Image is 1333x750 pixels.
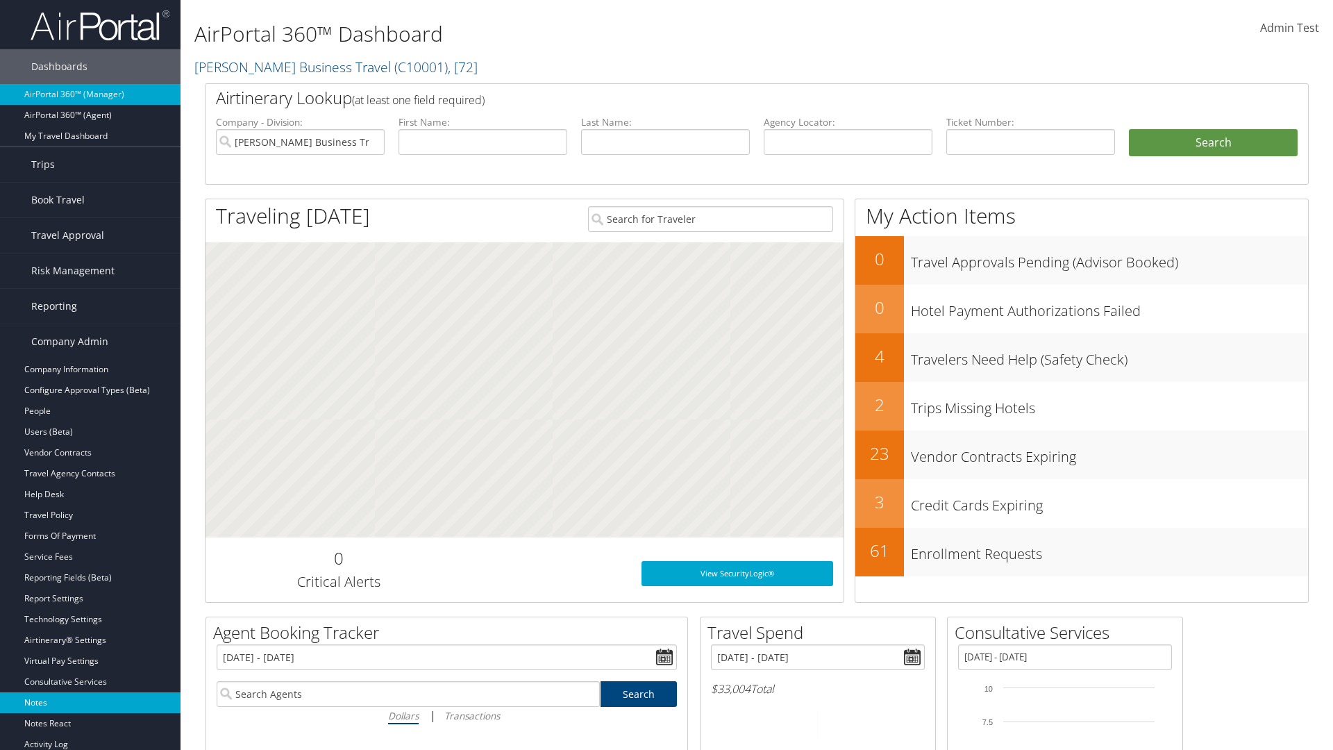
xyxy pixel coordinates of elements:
h2: 23 [855,442,904,465]
label: First Name: [399,115,567,129]
h6: Total [711,681,925,697]
tspan: 10 [984,685,993,693]
h3: Trips Missing Hotels [911,392,1308,418]
span: Reporting [31,289,77,324]
span: Dashboards [31,49,87,84]
h2: 2 [855,393,904,417]
span: Travel Approval [31,218,104,253]
label: Last Name: [581,115,750,129]
h3: Vendor Contracts Expiring [911,440,1308,467]
a: View SecurityLogic® [642,561,833,586]
span: Risk Management [31,253,115,288]
h3: Credit Cards Expiring [911,489,1308,515]
tspan: 7.5 [982,718,993,726]
a: Admin Test [1260,7,1319,50]
a: 4Travelers Need Help (Safety Check) [855,333,1308,382]
h1: AirPortal 360™ Dashboard [194,19,944,49]
h2: 0 [855,247,904,271]
h2: Travel Spend [707,621,935,644]
button: Search [1129,129,1298,157]
span: $33,004 [711,681,751,697]
a: Search [601,681,678,707]
input: Search for Traveler [588,206,833,232]
a: 23Vendor Contracts Expiring [855,431,1308,479]
a: 2Trips Missing Hotels [855,382,1308,431]
span: Book Travel [31,183,85,217]
label: Ticket Number: [946,115,1115,129]
i: Transactions [444,709,500,722]
h3: Enrollment Requests [911,537,1308,564]
h3: Hotel Payment Authorizations Failed [911,294,1308,321]
label: Agency Locator: [764,115,932,129]
img: airportal-logo.png [31,9,169,42]
h2: 61 [855,539,904,562]
h3: Critical Alerts [216,572,461,592]
h1: Traveling [DATE] [216,201,370,231]
h2: 3 [855,490,904,514]
h2: Airtinerary Lookup [216,86,1206,110]
a: 3Credit Cards Expiring [855,479,1308,528]
span: , [ 72 ] [448,58,478,76]
h1: My Action Items [855,201,1308,231]
span: (at least one field required) [352,92,485,108]
label: Company - Division: [216,115,385,129]
i: Dollars [388,709,419,722]
input: Search Agents [217,681,600,707]
h3: Travelers Need Help (Safety Check) [911,343,1308,369]
a: 0Hotel Payment Authorizations Failed [855,285,1308,333]
span: Trips [31,147,55,182]
h2: 0 [855,296,904,319]
h2: 0 [216,547,461,570]
a: 61Enrollment Requests [855,528,1308,576]
div: | [217,707,677,724]
h2: 4 [855,344,904,368]
span: Company Admin [31,324,108,359]
h3: Travel Approvals Pending (Advisor Booked) [911,246,1308,272]
a: [PERSON_NAME] Business Travel [194,58,478,76]
h2: Agent Booking Tracker [213,621,687,644]
h2: Consultative Services [955,621,1182,644]
span: Admin Test [1260,20,1319,35]
a: 0Travel Approvals Pending (Advisor Booked) [855,236,1308,285]
span: ( C10001 ) [394,58,448,76]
